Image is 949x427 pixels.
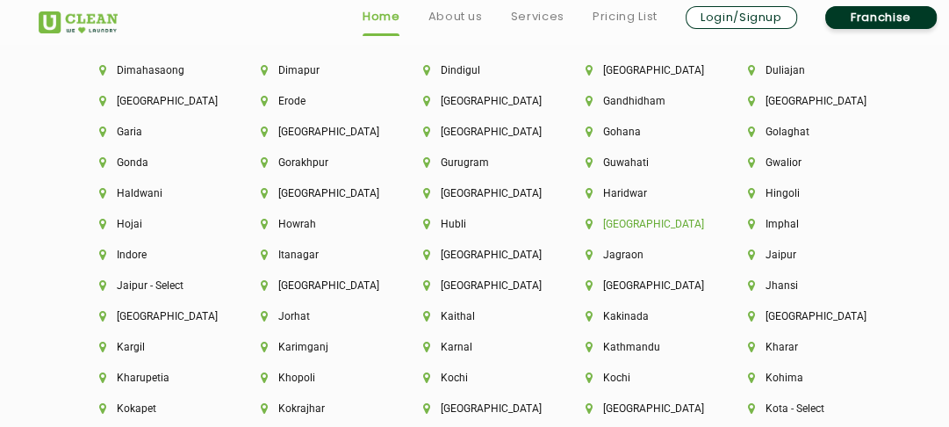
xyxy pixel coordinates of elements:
li: Gohana [586,126,688,138]
li: [GEOGRAPHIC_DATA] [586,64,688,76]
li: [GEOGRAPHIC_DATA] [261,126,363,138]
li: Kokrajhar [261,402,363,415]
a: About us [428,6,482,27]
li: Gonda [99,156,202,169]
li: Hojai [99,218,202,230]
img: UClean Laundry and Dry Cleaning [39,11,118,33]
li: [GEOGRAPHIC_DATA] [748,310,851,322]
li: [GEOGRAPHIC_DATA] [423,187,526,199]
li: Kargil [99,341,202,353]
li: Kharar [748,341,851,353]
li: Erode [261,95,363,107]
li: [GEOGRAPHIC_DATA] [423,249,526,261]
li: Gandhidham [586,95,688,107]
li: [GEOGRAPHIC_DATA] [586,218,688,230]
li: Duliajan [748,64,851,76]
li: Gorakhpur [261,156,363,169]
a: Franchise [825,6,937,29]
li: [GEOGRAPHIC_DATA] [423,95,526,107]
li: Kochi [586,372,688,384]
li: Jagraon [586,249,688,261]
li: Gwalior [748,156,851,169]
li: Golaghat [748,126,851,138]
li: [GEOGRAPHIC_DATA] [748,95,851,107]
li: Khopoli [261,372,363,384]
a: Home [363,6,400,27]
a: Login/Signup [686,6,797,29]
a: Services [511,6,564,27]
li: [GEOGRAPHIC_DATA] [99,310,202,322]
li: [GEOGRAPHIC_DATA] [261,187,363,199]
li: Howrah [261,218,363,230]
li: Kaithal [423,310,526,322]
li: Jaipur [748,249,851,261]
li: [GEOGRAPHIC_DATA] [423,279,526,292]
li: [GEOGRAPHIC_DATA] [423,402,526,415]
li: Guwahati [586,156,688,169]
li: Karimganj [261,341,363,353]
li: Hingoli [748,187,851,199]
li: Garia [99,126,202,138]
li: [GEOGRAPHIC_DATA] [423,126,526,138]
li: Kokapet [99,402,202,415]
li: [GEOGRAPHIC_DATA] [99,95,202,107]
li: Gurugram [423,156,526,169]
li: Kochi [423,372,526,384]
li: Itanagar [261,249,363,261]
li: Jaipur - Select [99,279,202,292]
li: Karnal [423,341,526,353]
li: Jorhat [261,310,363,322]
li: Kohima [748,372,851,384]
li: Imphal [748,218,851,230]
li: Jhansi [748,279,851,292]
li: [GEOGRAPHIC_DATA] [586,402,688,415]
li: Kharupetia [99,372,202,384]
li: Haridwar [586,187,688,199]
li: Kakinada [586,310,688,322]
li: Dimapur [261,64,363,76]
li: Kota - Select [748,402,851,415]
li: Kathmandu [586,341,688,353]
li: Hubli [423,218,526,230]
li: Dimahasaong [99,64,202,76]
li: Indore [99,249,202,261]
a: Pricing List [593,6,658,27]
li: Haldwani [99,187,202,199]
li: Dindigul [423,64,526,76]
li: [GEOGRAPHIC_DATA] [586,279,688,292]
li: [GEOGRAPHIC_DATA] [261,279,363,292]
